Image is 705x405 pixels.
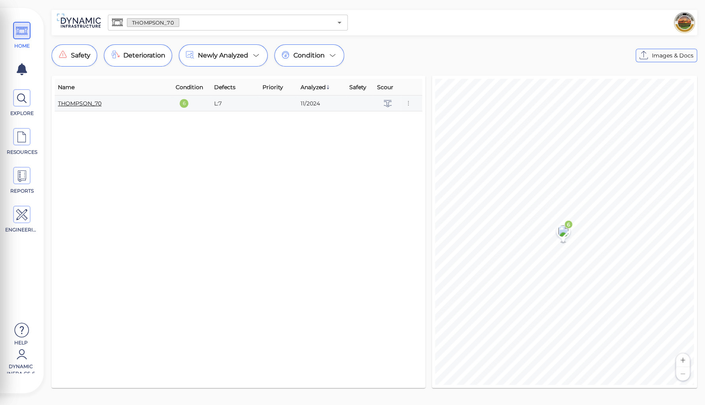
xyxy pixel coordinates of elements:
[198,51,248,60] span: Newly Analyzed
[4,89,40,117] a: EXPLORE
[676,367,690,380] button: Zoom out
[4,363,38,373] span: Dynamic Infra CS-6
[435,79,694,385] canvas: Map
[293,51,325,60] span: Condition
[58,100,102,107] a: THOMPSON_70
[58,82,75,92] span: Name
[180,99,188,108] div: 6
[652,51,694,60] span: Images & Docs
[71,51,90,60] span: Safety
[127,19,179,27] span: THOMPSON_70
[349,82,366,92] span: Safety
[4,167,40,195] a: REPORTS
[4,339,38,346] span: Help
[334,17,345,28] button: Open
[5,42,39,50] span: HOME
[5,110,39,117] span: EXPLORE
[636,49,697,62] button: Images & Docs
[176,82,203,92] span: Condition
[5,149,39,156] span: RESOURCES
[214,82,236,92] span: Defects
[671,369,699,399] iframe: Chat
[326,85,330,90] img: sort_z_to_a
[301,99,343,107] div: 11/2024
[4,22,40,50] a: HOME
[4,128,40,156] a: RESOURCES
[567,222,570,227] text: 6
[5,187,39,195] span: REPORTS
[377,82,393,92] span: Scour
[301,82,330,92] span: Analyzed
[5,226,39,233] span: ENGINEERING
[4,206,40,233] a: ENGINEERING
[214,99,256,107] div: L:7
[676,353,690,367] button: Zoom in
[123,51,165,60] span: Deterioration
[262,82,283,92] span: Priority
